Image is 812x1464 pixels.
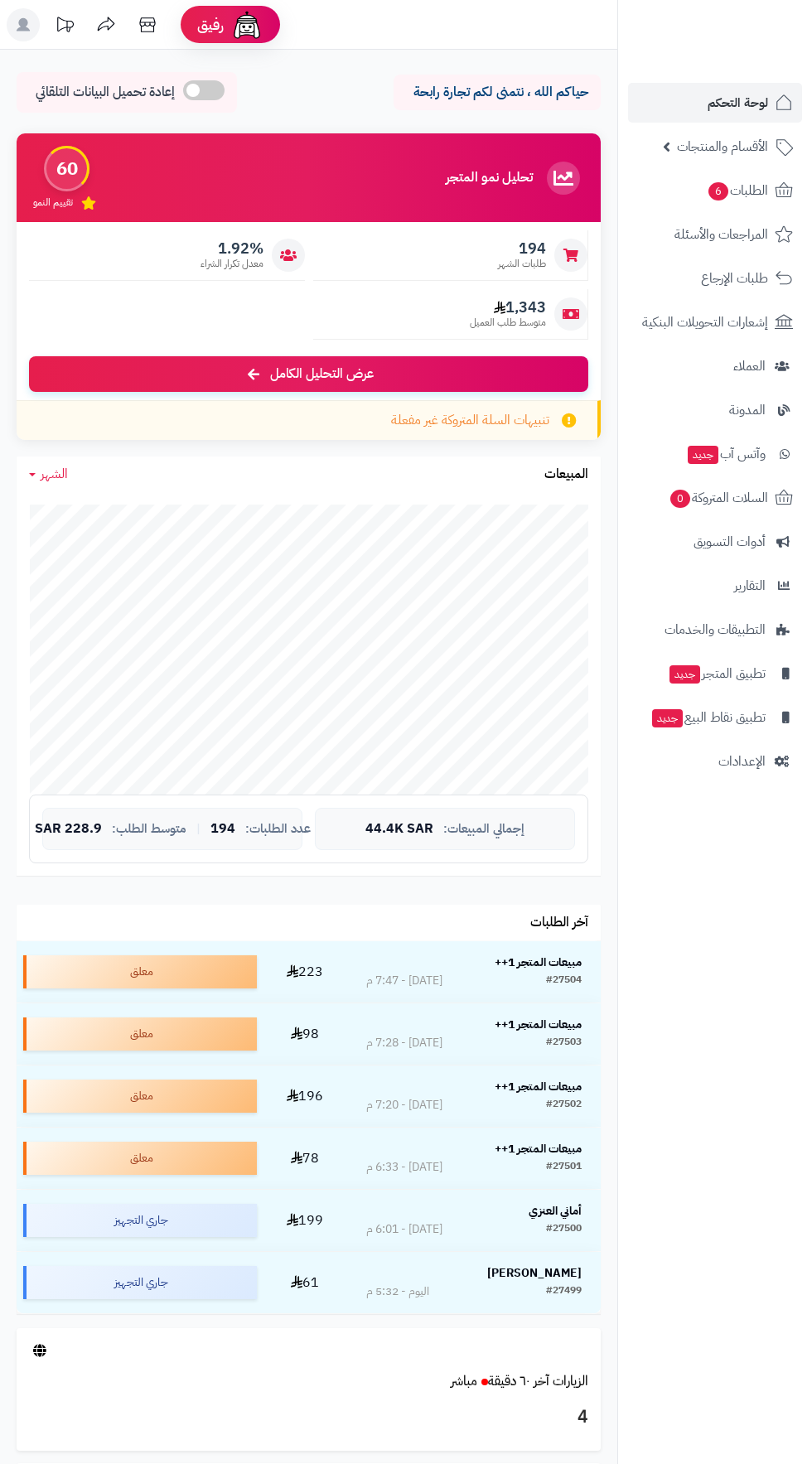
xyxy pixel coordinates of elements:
[29,356,588,392] a: عرض التحليل الكامل
[628,302,802,342] a: إشعارات التحويلات البنكية
[263,1190,347,1251] td: 199
[263,1003,347,1065] td: 98
[718,750,766,773] span: الإعدادات
[628,566,802,606] a: التقارير
[498,257,546,271] span: طلبات الشهر
[23,1080,257,1113] div: معلق
[628,258,802,298] a: طلبات الإرجاع
[668,662,766,685] span: تطبيق المتجر
[546,1097,582,1114] div: #27502
[36,83,175,102] span: إعادة تحميل البيانات التلقائي
[628,346,802,386] a: العملاء
[23,1142,257,1175] div: معلق
[29,1404,588,1432] h3: 4
[628,215,802,254] a: المراجعات والأسئلة
[628,171,802,210] a: الطلبات6
[498,239,546,258] span: 194
[443,822,524,836] span: إجمالي المبيعات:
[366,1035,442,1051] div: [DATE] - 7:28 م
[44,8,85,46] a: تحديثات المنصة
[451,1371,588,1391] a: الزيارات آخر ٦٠ دقيقةمباشر
[677,135,768,158] span: الأقسام والمنتجات
[29,465,68,484] a: الشهر
[628,698,802,737] a: تطبيق نقاط البيعجديد
[686,442,766,466] span: وآتس آب
[544,467,588,482] h3: المبيعات
[41,464,68,484] span: الشهر
[391,411,549,430] span: تنبيهات السلة المتروكة غير مفعلة
[201,239,263,258] span: 1.92%
[201,257,263,271] span: معدل تكرار الشراء
[530,916,588,930] h3: آخر الطلبات
[734,574,766,597] span: التقارير
[495,1016,582,1033] strong: مبيعات المتجر 1++
[263,1065,347,1127] td: 196
[708,182,729,201] span: 6
[701,267,768,290] span: طلبات الإرجاع
[729,399,766,422] span: المدونة
[263,1252,347,1313] td: 61
[495,1078,582,1095] strong: مبيعات المتجر 1++
[546,1159,582,1176] div: #27501
[708,91,768,114] span: لوحة التحكم
[451,1371,477,1391] small: مباشر
[470,298,546,316] span: 1,343
[23,955,257,988] div: معلق
[270,365,374,384] span: عرض التحليل الكامل
[365,822,433,837] span: 44.4K SAR
[674,223,768,246] span: المراجعات والأسئلة
[23,1017,257,1051] div: معلق
[688,446,718,464] span: جديد
[669,486,768,510] span: السلات المتروكة
[495,1140,582,1157] strong: مبيعات المتجر 1++
[546,973,582,989] div: #27504
[642,311,768,334] span: إشعارات التحويلات البنكية
[650,706,766,729] span: تطبيق نقاط البيع
[628,434,802,474] a: وآتس آبجديد
[652,709,683,727] span: جديد
[665,618,766,641] span: التطبيقات والخدمات
[628,478,802,518] a: السلات المتروكة0
[112,822,186,836] span: متوسط الطلب:
[230,8,263,41] img: ai-face.png
[33,196,73,210] span: تقييم النمو
[366,973,442,989] div: [DATE] - 7:47 م
[263,1128,347,1189] td: 78
[470,316,546,330] span: متوسط طلب العميل
[546,1283,582,1300] div: #27499
[670,490,691,509] span: 0
[546,1035,582,1051] div: #27503
[546,1221,582,1238] div: #27500
[699,38,796,73] img: logo-2.png
[495,954,582,971] strong: مبيعات المتجر 1++
[529,1202,582,1220] strong: أماني العنزي
[366,1159,442,1176] div: [DATE] - 6:33 م
[406,83,588,102] p: حياكم الله ، نتمنى لكم تجارة رابحة
[210,822,235,837] span: 194
[707,179,768,202] span: الطلبات
[446,171,533,186] h3: تحليل نمو المتجر
[628,83,802,123] a: لوحة التحكم
[366,1097,442,1114] div: [DATE] - 7:20 م
[487,1264,582,1282] strong: [PERSON_NAME]
[35,822,102,837] span: 228.9 SAR
[23,1266,257,1299] div: جاري التجهيز
[245,822,311,836] span: عدد الطلبات:
[628,654,802,693] a: تطبيق المتجرجديد
[196,823,201,835] span: |
[366,1283,429,1300] div: اليوم - 5:32 م
[628,742,802,781] a: الإعدادات
[694,530,766,553] span: أدوات التسويق
[366,1221,442,1238] div: [DATE] - 6:01 م
[263,941,347,1003] td: 223
[197,15,224,35] span: رفيق
[23,1204,257,1237] div: جاري التجهيز
[628,522,802,562] a: أدوات التسويق
[628,610,802,650] a: التطبيقات والخدمات
[669,665,700,684] span: جديد
[733,355,766,378] span: العملاء
[628,390,802,430] a: المدونة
